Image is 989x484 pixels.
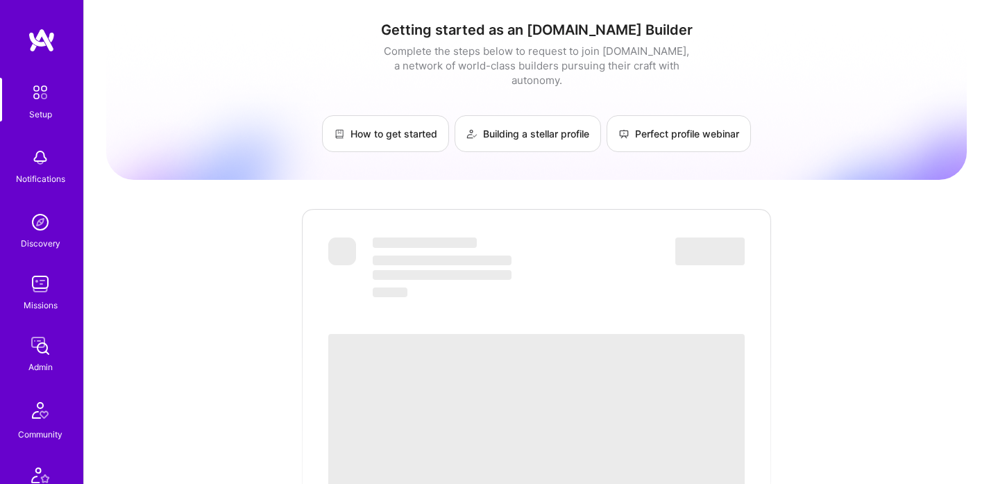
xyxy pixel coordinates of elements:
[28,360,53,374] div: Admin
[26,270,54,298] img: teamwork
[373,256,512,265] span: ‌
[618,128,629,140] img: Perfect profile webinar
[18,427,62,442] div: Community
[28,28,56,53] img: logo
[24,394,57,427] img: Community
[21,236,60,251] div: Discovery
[26,208,54,236] img: discovery
[373,237,477,248] span: ‌
[466,128,477,140] img: Building a stellar profile
[26,332,54,360] img: admin teamwork
[16,172,65,186] div: Notifications
[106,22,967,38] h1: Getting started as an [DOMAIN_NAME] Builder
[675,237,745,265] span: ‌
[26,78,55,107] img: setup
[322,115,449,152] a: How to get started
[380,44,693,87] div: Complete the steps below to request to join [DOMAIN_NAME], a network of world-class builders purs...
[334,128,345,140] img: How to get started
[607,115,751,152] a: Perfect profile webinar
[455,115,601,152] a: Building a stellar profile
[26,144,54,172] img: bell
[24,298,58,312] div: Missions
[373,287,407,297] span: ‌
[328,237,356,265] span: ‌
[29,107,52,122] div: Setup
[373,270,512,280] span: ‌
